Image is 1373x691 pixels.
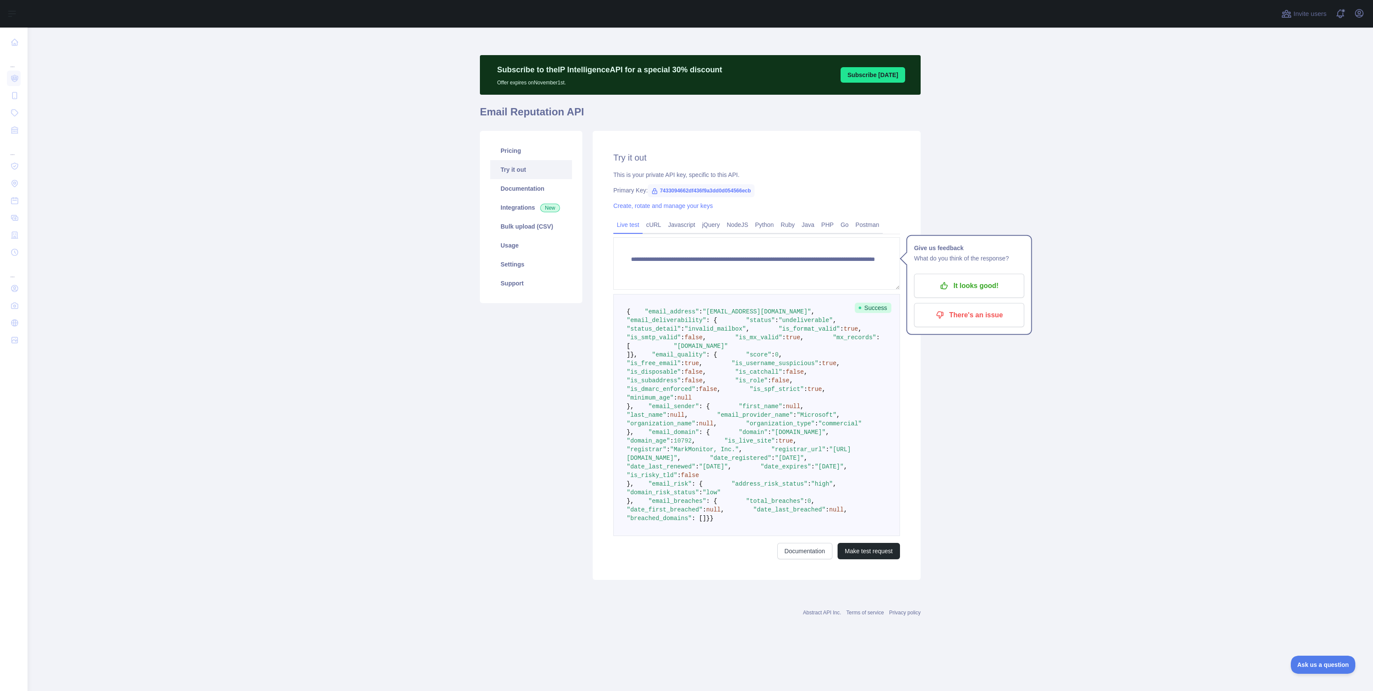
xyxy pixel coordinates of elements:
span: : { [706,351,717,358]
a: Live test [613,218,643,232]
p: There's an issue [921,308,1018,322]
span: "date_expires" [761,463,811,470]
span: : [771,455,775,462]
span: "is_format_valid" [779,325,840,332]
span: "address_risk_status" [732,480,807,487]
span: "is_dmarc_enforced" [627,386,696,393]
div: Primary Key: [613,186,900,195]
button: Subscribe [DATE] [841,67,905,83]
span: : [768,429,771,436]
p: It looks good! [921,279,1018,293]
span: "domain_age" [627,437,670,444]
span: , [684,412,688,418]
span: "[DATE]" [699,463,728,470]
span: , [811,498,815,505]
a: jQuery [699,218,723,232]
span: New [540,204,560,212]
span: : { [706,498,717,505]
span: "MarkMonitor, Inc." [670,446,739,453]
span: } [710,515,713,522]
span: { [627,308,630,315]
span: "breached_domains" [627,515,692,522]
span: "first_name" [739,403,782,410]
span: : [670,437,674,444]
span: "email_domain" [648,429,699,436]
span: : [815,420,818,427]
span: , [804,455,807,462]
span: , [826,429,829,436]
a: Abstract API Inc. [803,610,841,616]
span: : { [699,403,710,410]
span: : [681,325,684,332]
span: Invite users [1293,9,1327,19]
a: Documentation [490,179,572,198]
span: : [ [627,334,884,350]
span: , [822,386,826,393]
span: false [786,369,804,375]
span: null [706,506,721,513]
span: : [696,420,699,427]
span: "date_last_breached" [753,506,826,513]
span: ] [627,351,630,358]
span: , [714,420,717,427]
span: "is_role" [735,377,768,384]
button: Invite users [1280,7,1328,21]
span: : [782,334,785,341]
a: Java [798,218,818,232]
span: : [807,480,811,487]
span: "low" [702,489,721,496]
button: There's an issue [914,303,1024,327]
span: "[DATE]" [775,455,804,462]
span: , [800,403,804,410]
a: Terms of service [846,610,884,616]
span: , [844,463,847,470]
span: : [702,506,706,513]
span: : [775,317,779,324]
span: , [858,325,862,332]
span: "commercial" [818,420,862,427]
span: : [818,360,822,367]
span: "organization_type" [746,420,815,427]
a: Javascript [665,218,699,232]
span: : [826,506,829,513]
span: , [692,437,695,444]
span: true [786,334,801,341]
span: : [699,308,702,315]
span: true [779,437,793,444]
a: Go [837,218,852,232]
span: "organization_name" [627,420,696,427]
span: , [702,334,706,341]
span: false [771,377,789,384]
a: NodeJS [723,218,751,232]
div: ... [7,52,21,69]
a: Try it out [490,160,572,179]
span: : [771,351,775,358]
span: : { [699,429,710,436]
span: "minimum_age" [627,394,674,401]
span: , [746,325,749,332]
span: , [721,506,724,513]
span: : [804,386,807,393]
span: "[DOMAIN_NAME]" [674,343,728,350]
span: , [836,412,840,418]
span: "registrar" [627,446,666,453]
span: : [681,334,684,341]
span: "is_smtp_valid" [627,334,681,341]
p: Offer expires on November 1st. [497,76,722,86]
span: false [681,472,699,479]
span: , [844,506,847,513]
h1: Give us feedback [914,243,1024,253]
span: 0 [775,351,779,358]
span: : [768,377,771,384]
span: "score" [746,351,771,358]
span: 7433094662df436f9a3dd0d054566ecb [648,184,755,197]
span: null [670,412,685,418]
span: , [717,386,721,393]
span: "is_subaddress" [627,377,681,384]
p: What do you think of the response? [914,253,1024,263]
span: "is_username_suspicious" [732,360,819,367]
span: }, [627,429,634,436]
span: : [699,489,702,496]
a: Pricing [490,141,572,160]
span: "domain" [739,429,767,436]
